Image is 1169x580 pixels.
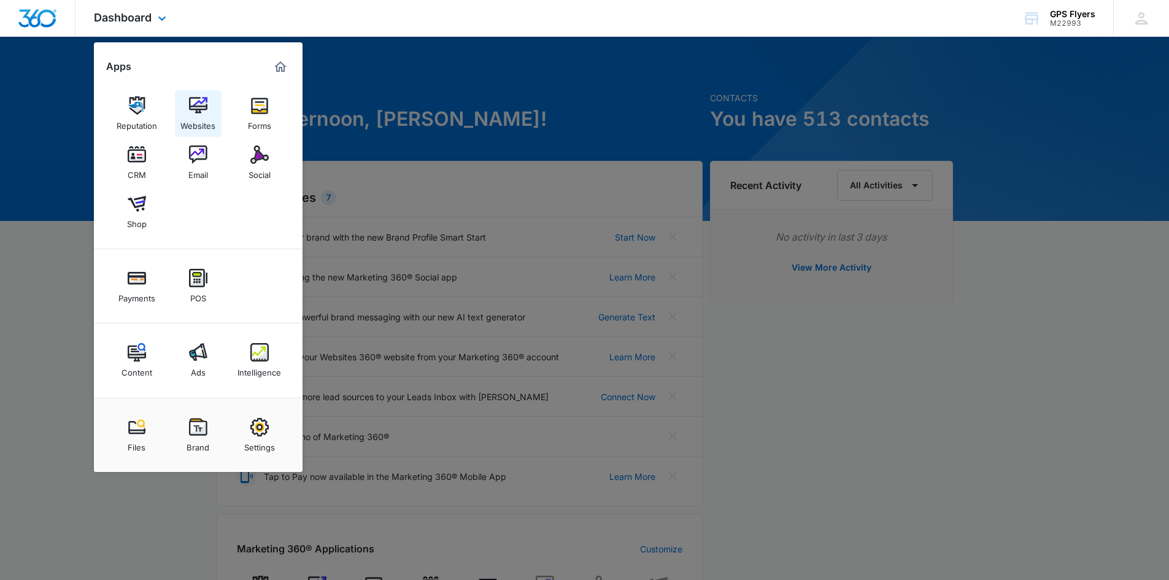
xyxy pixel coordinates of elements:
[187,436,209,452] div: Brand
[1050,19,1095,28] div: account id
[236,337,283,384] a: Intelligence
[175,263,222,309] a: POS
[188,164,208,180] div: Email
[127,213,147,229] div: Shop
[114,188,160,235] a: Shop
[114,139,160,186] a: CRM
[175,337,222,384] a: Ads
[248,115,271,131] div: Forms
[114,263,160,309] a: Payments
[237,362,281,377] div: Intelligence
[271,57,290,77] a: Marketing 360® Dashboard
[190,287,206,303] div: POS
[236,412,283,458] a: Settings
[106,61,131,72] h2: Apps
[128,436,145,452] div: Files
[114,412,160,458] a: Files
[122,362,152,377] div: Content
[249,164,271,180] div: Social
[244,436,275,452] div: Settings
[236,139,283,186] a: Social
[191,362,206,377] div: Ads
[1050,9,1095,19] div: account name
[175,90,222,137] a: Websites
[114,90,160,137] a: Reputation
[175,412,222,458] a: Brand
[94,11,152,24] span: Dashboard
[118,287,155,303] div: Payments
[114,337,160,384] a: Content
[180,115,215,131] div: Websites
[117,115,157,131] div: Reputation
[236,90,283,137] a: Forms
[175,139,222,186] a: Email
[128,164,146,180] div: CRM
